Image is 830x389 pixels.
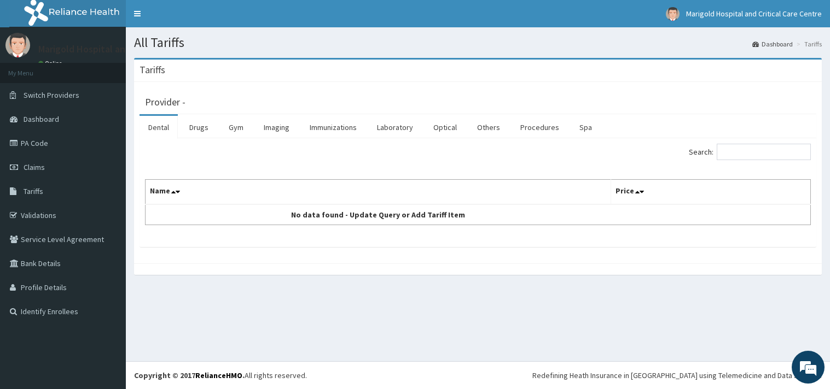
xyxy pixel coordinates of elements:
label: Search: [689,144,811,160]
footer: All rights reserved. [126,361,830,389]
a: Others [468,116,509,139]
a: Online [38,60,65,67]
a: RelianceHMO [195,370,242,380]
td: No data found - Update Query or Add Tariff Item [146,204,611,225]
input: Search: [717,144,811,160]
li: Tariffs [794,39,822,49]
a: Procedures [512,116,568,139]
h3: Provider - [145,97,185,107]
a: Immunizations [301,116,365,139]
th: Price [611,180,811,205]
img: User Image [5,33,30,57]
p: Marigold Hospital and Critical Care Centre [38,44,216,54]
h3: Tariffs [140,65,165,75]
span: Claims [24,162,45,172]
strong: Copyright © 2017 . [134,370,245,380]
span: Switch Providers [24,90,79,100]
img: User Image [666,7,680,21]
h1: All Tariffs [134,36,822,50]
a: Laboratory [368,116,422,139]
span: Dashboard [24,114,59,124]
a: Spa [571,116,601,139]
a: Dashboard [752,39,793,49]
span: Tariffs [24,186,43,196]
div: Redefining Heath Insurance in [GEOGRAPHIC_DATA] using Telemedicine and Data Science! [532,370,822,381]
a: Drugs [181,116,217,139]
span: Marigold Hospital and Critical Care Centre [686,9,822,19]
a: Gym [220,116,252,139]
a: Imaging [255,116,298,139]
a: Dental [140,116,178,139]
a: Optical [425,116,466,139]
th: Name [146,180,611,205]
